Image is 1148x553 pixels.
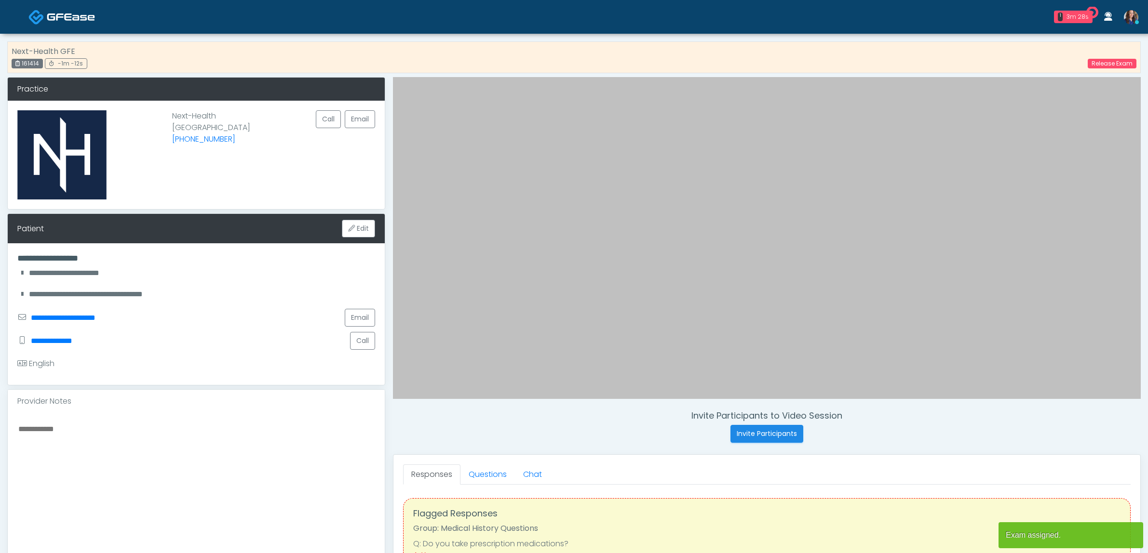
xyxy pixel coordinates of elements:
[172,110,250,192] p: Next-Health [GEOGRAPHIC_DATA]
[17,110,107,199] img: Provider image
[47,12,95,22] img: Docovia
[17,223,44,235] div: Patient
[393,410,1141,421] h4: Invite Participants to Video Session
[460,464,515,485] a: Questions
[350,332,375,350] button: Call
[342,220,375,237] button: Edit
[1048,7,1098,27] a: 1 3m 28s
[58,59,83,67] span: -1m -12s
[316,110,341,128] button: Call
[1124,10,1138,25] img: Kristin Adams
[345,309,375,327] a: Email
[28,9,44,25] img: Docovia
[12,59,43,68] div: 161414
[515,464,550,485] a: Chat
[17,358,54,369] div: English
[345,110,375,128] a: Email
[730,425,803,443] button: Invite Participants
[413,523,538,534] strong: Group: Medical History Questions
[28,1,95,32] a: Docovia
[8,390,385,413] div: Provider Notes
[403,464,460,485] a: Responses
[1058,13,1063,21] div: 1
[1067,13,1089,21] div: 3m 28s
[413,508,1121,519] h4: Flagged Responses
[8,78,385,101] div: Practice
[413,538,1121,550] li: Q: Do you take prescription medications?
[999,522,1143,548] article: Exam assigned.
[12,46,75,57] strong: Next-Health GFE
[172,133,235,145] a: [PHONE_NUMBER]
[1088,59,1136,68] a: Release Exam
